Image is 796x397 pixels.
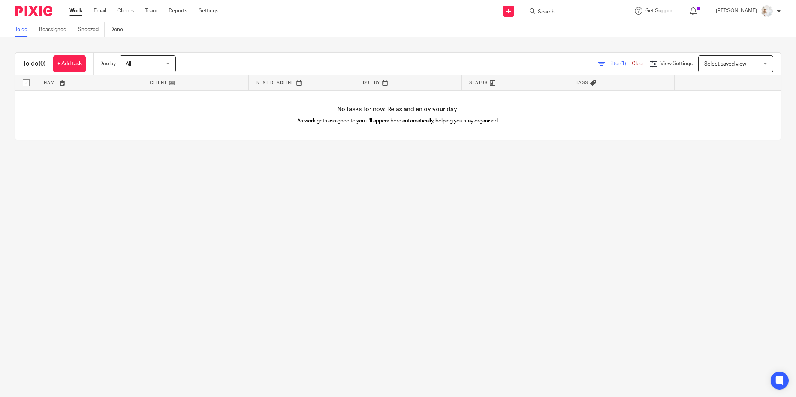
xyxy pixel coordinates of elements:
[15,106,781,113] h4: No tasks for now. Relax and enjoy your day!
[15,6,52,16] img: Pixie
[39,61,46,67] span: (0)
[15,22,33,37] a: To do
[126,61,131,67] span: All
[94,7,106,15] a: Email
[704,61,746,67] span: Select saved view
[632,61,644,66] a: Clear
[645,8,674,13] span: Get Support
[53,55,86,72] a: + Add task
[39,22,72,37] a: Reassigned
[716,7,757,15] p: [PERSON_NAME]
[576,81,588,85] span: Tags
[145,7,157,15] a: Team
[660,61,693,66] span: View Settings
[761,5,773,17] img: Image.jpeg
[537,9,604,16] input: Search
[207,117,590,125] p: As work gets assigned to you it'll appear here automatically, helping you stay organised.
[69,7,82,15] a: Work
[99,60,116,67] p: Due by
[23,60,46,68] h1: To do
[608,61,632,66] span: Filter
[620,61,626,66] span: (1)
[199,7,218,15] a: Settings
[78,22,105,37] a: Snoozed
[110,22,129,37] a: Done
[117,7,134,15] a: Clients
[169,7,187,15] a: Reports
